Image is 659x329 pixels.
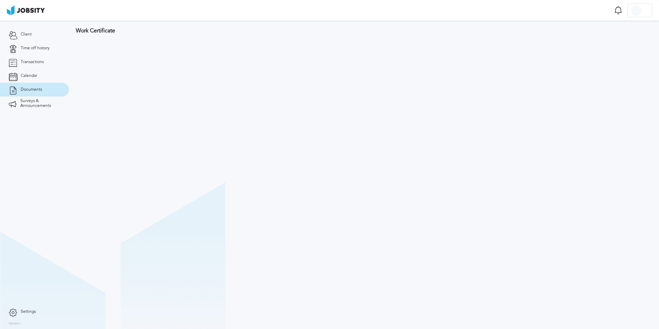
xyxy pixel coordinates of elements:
[7,6,45,15] img: ab4bad089aa723f57921c736e9817d99.png
[21,32,32,37] span: Client
[21,73,37,78] span: Calendar
[21,46,50,51] span: Time off history
[76,28,652,34] h3: Work Certificate
[21,60,44,64] span: Transactions
[20,99,60,108] span: Surveys & Announcements
[21,87,42,92] span: Documents
[21,309,36,314] span: Settings
[9,322,21,326] label: Version:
